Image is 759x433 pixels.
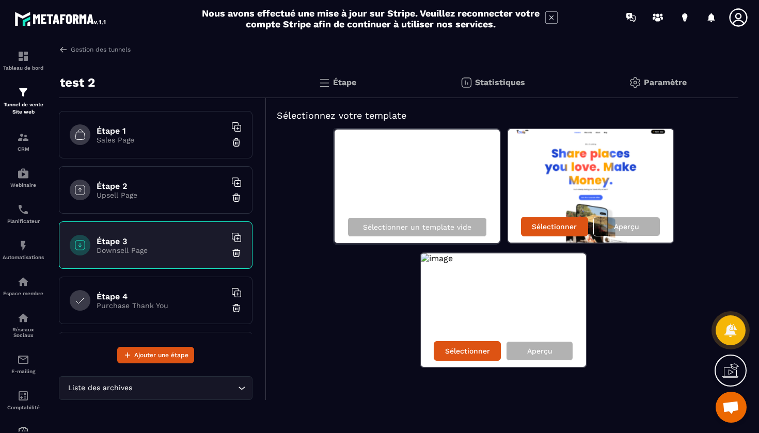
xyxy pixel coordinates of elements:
p: Sales Page [97,136,226,144]
a: schedulerschedulerPlanificateur [3,196,44,232]
a: formationformationCRM [3,123,44,159]
p: Aperçu [614,222,639,231]
input: Search for option [134,382,235,394]
img: arrow [59,45,68,54]
p: Étape [333,77,356,87]
span: Liste des archives [66,382,134,394]
p: Sélectionner [532,222,577,231]
img: trash [231,248,242,258]
p: CRM [3,146,44,152]
div: Ouvrir le chat [716,392,747,423]
p: Comptabilité [3,405,44,410]
img: logo [14,9,107,28]
span: Ajouter une étape [134,350,188,360]
img: social-network [17,312,29,324]
h6: Étape 2 [97,181,226,191]
img: formation [17,131,29,143]
p: E-mailing [3,368,44,374]
img: trash [231,303,242,313]
a: social-networksocial-networkRéseaux Sociaux [3,304,44,346]
img: trash [231,193,242,203]
img: image [508,129,673,243]
button: Ajouter une étape [117,347,194,363]
img: automations [17,167,29,180]
p: Webinaire [3,182,44,188]
img: trash [231,137,242,148]
a: Gestion des tunnels [59,45,131,54]
p: Tableau de bord [3,65,44,71]
img: automations [17,276,29,288]
a: automationsautomationsAutomatisations [3,232,44,268]
p: Espace membre [3,291,44,296]
img: formation [17,50,29,62]
img: stats.20deebd0.svg [460,76,472,89]
img: email [17,354,29,366]
p: Downsell Page [97,246,226,254]
h5: Sélectionnez votre template [277,108,728,123]
p: Réseaux Sociaux [3,327,44,338]
a: automationsautomationsEspace membre [3,268,44,304]
img: automations [17,239,29,252]
p: Sélectionner [445,347,490,355]
h2: Nous avons effectué une mise à jour sur Stripe. Veuillez reconnecter votre compte Stripe afin de ... [201,8,540,29]
img: accountant [17,390,29,402]
img: setting-gr.5f69749f.svg [629,76,641,89]
p: Sélectionner un template vide [363,223,471,231]
a: accountantaccountantComptabilité [3,382,44,418]
p: Purchase Thank You [97,301,226,310]
img: formation [17,86,29,99]
p: Statistiques [475,77,525,87]
h6: Étape 3 [97,236,226,246]
p: Tunnel de vente Site web [3,101,44,116]
img: scheduler [17,203,29,216]
img: image [421,253,453,263]
p: Paramètre [644,77,687,87]
a: formationformationTunnel de vente Site web [3,78,44,123]
img: bars.0d591741.svg [318,76,330,89]
p: test 2 [60,72,95,93]
div: Search for option [59,376,252,400]
p: Planificateur [3,218,44,224]
h6: Étape 4 [97,292,226,301]
p: Aperçu [527,347,552,355]
h6: Étape 1 [97,126,226,136]
a: emailemailE-mailing [3,346,44,382]
p: Automatisations [3,254,44,260]
a: formationformationTableau de bord [3,42,44,78]
p: Upsell Page [97,191,226,199]
a: automationsautomationsWebinaire [3,159,44,196]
